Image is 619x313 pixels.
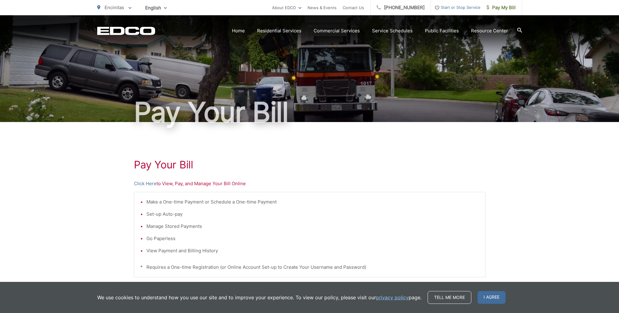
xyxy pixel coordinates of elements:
span: English [141,2,171,13]
li: View Payment and Billing History [146,247,479,254]
p: We use cookies to understand how you use our site and to improve your experience. To view our pol... [97,294,422,301]
a: Click Here [134,180,157,187]
p: * Requires a One-time Registration (or Online Account Set-up to Create Your Username and Password) [140,264,479,271]
a: Contact Us [343,4,364,11]
li: Make a One-time Payment or Schedule a One-time Payment [146,198,479,206]
span: Encinitas [105,5,124,10]
a: Service Schedules [372,27,413,34]
h1: Pay Your Bill [97,97,522,128]
a: Public Facilities [425,27,459,34]
li: Go Paperless [146,235,479,242]
h1: Pay Your Bill [134,159,485,171]
li: Manage Stored Payments [146,223,479,230]
a: Resource Center [471,27,508,34]
a: News & Events [308,4,337,11]
a: EDCD logo. Return to the homepage. [97,27,155,35]
a: About EDCO [272,4,301,11]
span: I agree [477,291,506,304]
a: privacy policy [376,294,409,301]
li: Set-up Auto-pay [146,210,479,218]
a: Tell me more [428,291,471,304]
span: Pay My Bill [487,4,516,11]
a: Home [232,27,245,34]
a: Commercial Services [314,27,360,34]
p: to View, Pay, and Manage Your Bill Online [134,180,485,187]
a: Residential Services [257,27,301,34]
